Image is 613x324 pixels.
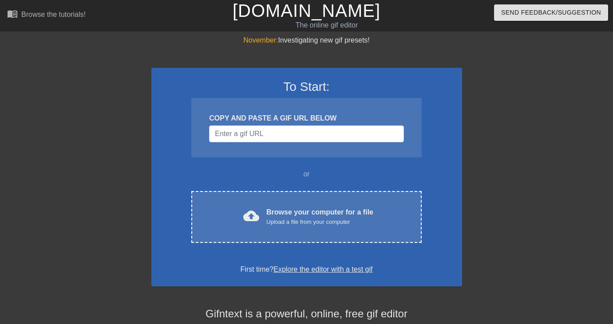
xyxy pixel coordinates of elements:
[209,125,403,142] input: Username
[163,264,451,275] div: First time?
[163,79,451,94] h3: To Start:
[266,207,373,226] div: Browse your computer for a file
[273,265,372,273] a: Explore the editor with a test gif
[7,8,86,22] a: Browse the tutorials!
[494,4,608,21] button: Send Feedback/Suggestion
[501,7,601,18] span: Send Feedback/Suggestion
[233,1,380,20] a: [DOMAIN_NAME]
[21,11,86,18] div: Browse the tutorials!
[151,308,462,320] h4: Gifntext is a powerful, online, free gif editor
[266,218,373,226] div: Upload a file from your computer
[243,36,278,44] span: November:
[151,35,462,46] div: Investigating new gif presets!
[209,113,403,124] div: COPY AND PASTE A GIF URL BELOW
[174,169,439,180] div: or
[7,8,18,19] span: menu_book
[243,208,259,224] span: cloud_upload
[209,20,444,31] div: The online gif editor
